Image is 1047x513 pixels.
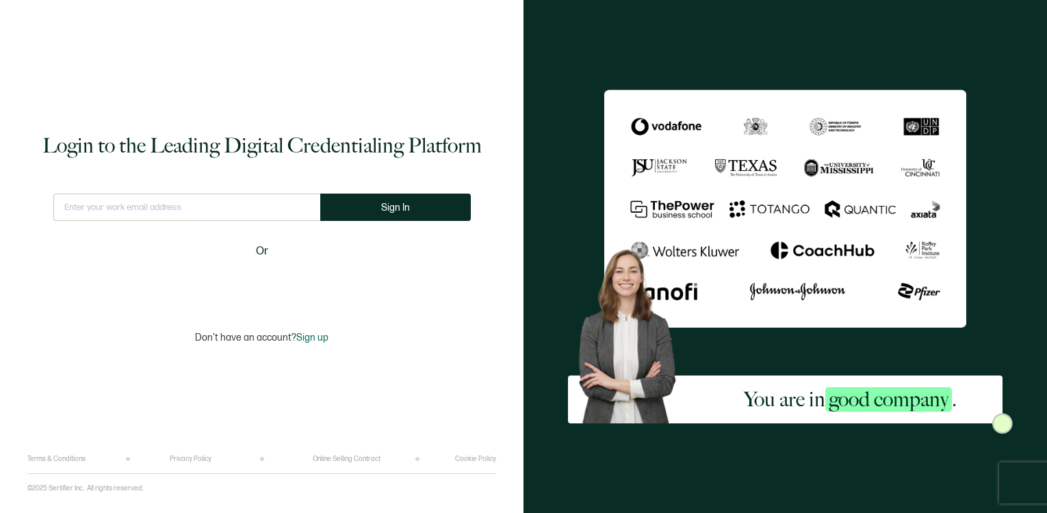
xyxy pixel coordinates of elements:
span: Sign In [381,202,410,213]
a: Cookie Policy [455,455,496,463]
a: Online Selling Contract [313,455,380,463]
span: Or [256,243,268,260]
a: Privacy Policy [170,455,211,463]
h2: You are in . [744,386,957,413]
button: Sign In [320,194,471,221]
img: Sertifier Login [992,413,1013,434]
img: Sertifier Login - You are in <span class="strong-h">good company</span>. Hero [568,241,698,423]
a: Terms & Conditions [27,455,86,463]
iframe: Sign in with Google Button [177,269,348,299]
p: Don't have an account? [195,332,328,343]
span: good company [825,387,952,412]
img: Sertifier Login - You are in <span class="strong-h">good company</span>. [604,90,966,328]
span: Sign up [296,332,328,343]
input: Enter your work email address [53,194,320,221]
h1: Login to the Leading Digital Credentialing Platform [42,132,482,159]
p: ©2025 Sertifier Inc.. All rights reserved. [27,484,144,492]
